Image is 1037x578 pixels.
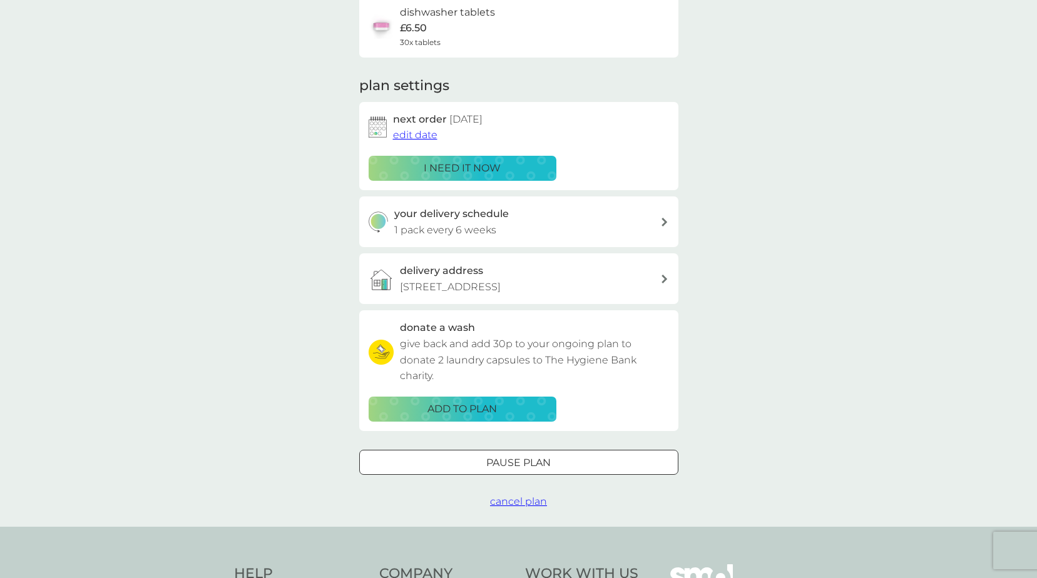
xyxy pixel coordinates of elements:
span: [DATE] [449,113,483,125]
h6: dishwasher tablets [400,4,495,21]
p: ADD TO PLAN [427,401,497,417]
button: cancel plan [490,494,547,510]
p: Pause plan [486,455,551,471]
p: give back and add 30p to your ongoing plan to donate 2 laundry capsules to The Hygiene Bank charity. [400,336,669,384]
a: delivery address[STREET_ADDRESS] [359,253,678,304]
span: 30x tablets [400,36,441,48]
p: [STREET_ADDRESS] [400,279,501,295]
span: edit date [393,129,437,141]
span: cancel plan [490,495,547,507]
button: your delivery schedule1 pack every 6 weeks [359,196,678,247]
h3: donate a wash [400,320,475,336]
h2: plan settings [359,76,449,96]
button: Pause plan [359,450,678,475]
p: 1 pack every 6 weeks [394,222,496,238]
button: ADD TO PLAN [369,397,556,422]
h2: next order [393,111,483,128]
p: £6.50 [400,20,427,36]
img: dishwasher tablets [369,14,394,39]
p: i need it now [424,160,501,176]
h3: delivery address [400,263,483,279]
button: i need it now [369,156,556,181]
h3: your delivery schedule [394,206,509,222]
button: edit date [393,127,437,143]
